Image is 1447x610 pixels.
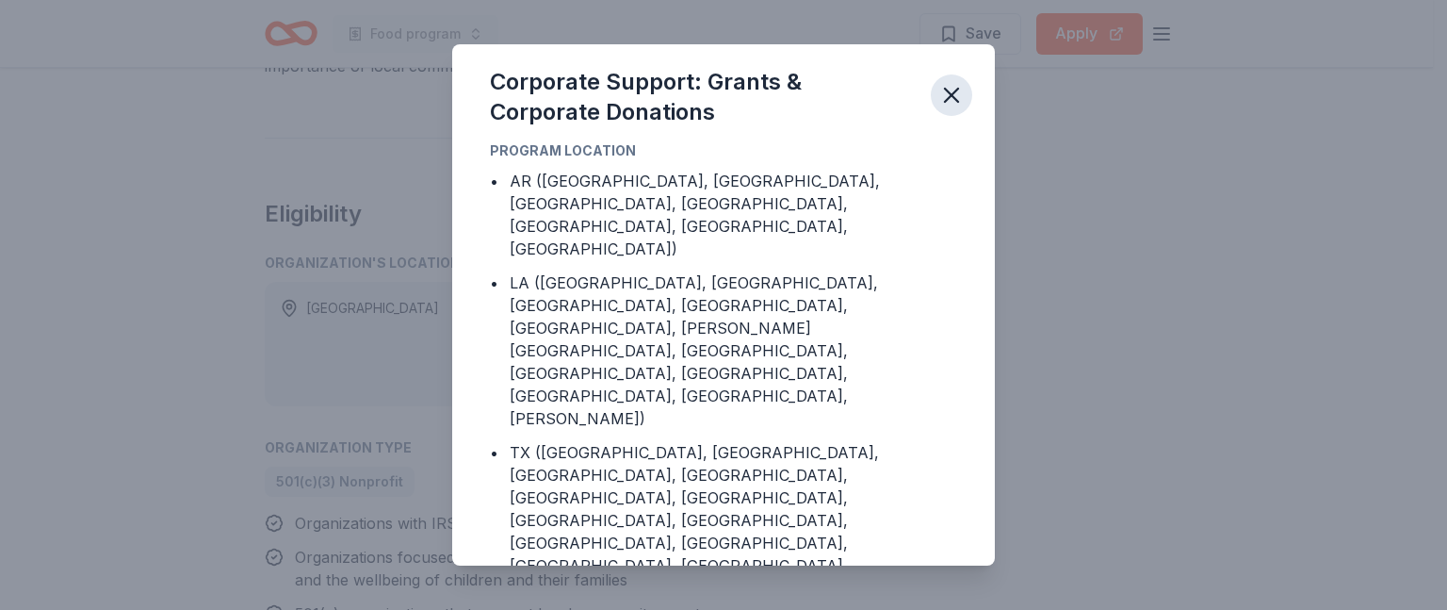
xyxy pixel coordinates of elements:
div: Corporate Support: Grants & Corporate Donations [490,67,916,127]
div: • [490,441,498,464]
div: • [490,272,498,294]
div: • [490,170,498,192]
div: Program Location [490,140,957,162]
div: LA ([GEOGRAPHIC_DATA], [GEOGRAPHIC_DATA], [GEOGRAPHIC_DATA], [GEOGRAPHIC_DATA], [GEOGRAPHIC_DATA]... [510,272,957,430]
div: AR ([GEOGRAPHIC_DATA], [GEOGRAPHIC_DATA], [GEOGRAPHIC_DATA], [GEOGRAPHIC_DATA], [GEOGRAPHIC_DATA]... [510,170,957,260]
